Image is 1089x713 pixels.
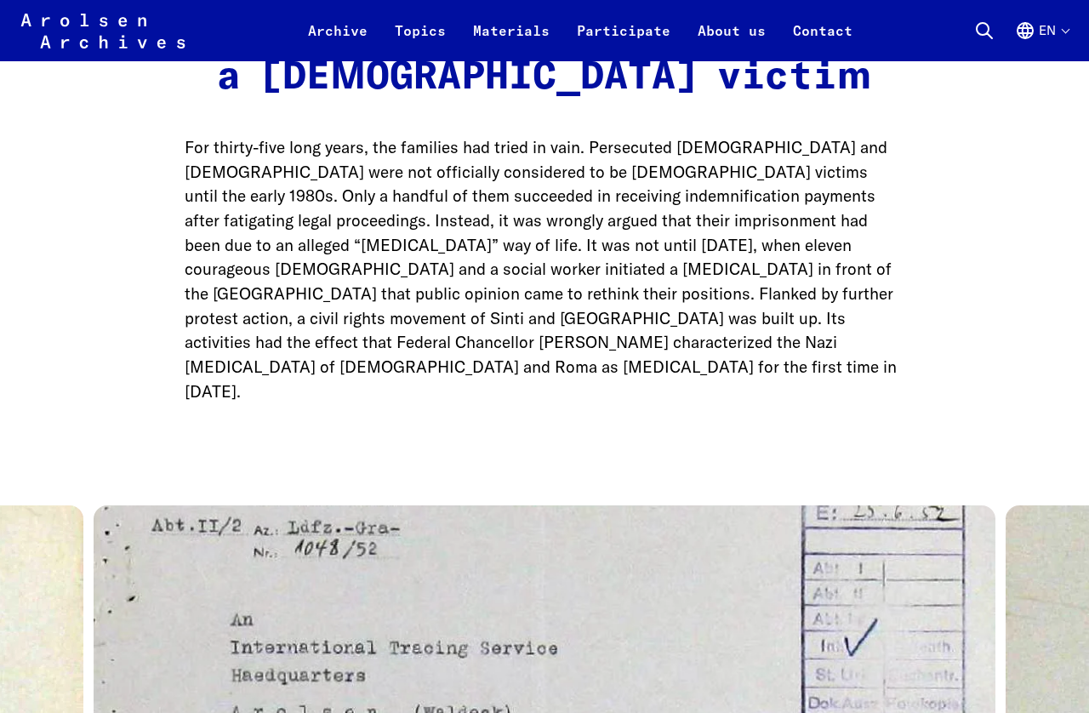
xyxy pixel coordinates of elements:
[459,20,563,61] a: Materials
[779,20,866,61] a: Contact
[185,135,904,403] p: For thirty-five long years, the families had tried in vain. Persecuted [DEMOGRAPHIC_DATA] and [DE...
[294,20,381,61] a: Archive
[684,20,779,61] a: About us
[381,20,459,61] a: Topics
[294,10,866,51] nav: Primary
[1015,20,1069,61] button: English, language selection
[563,20,684,61] a: Participate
